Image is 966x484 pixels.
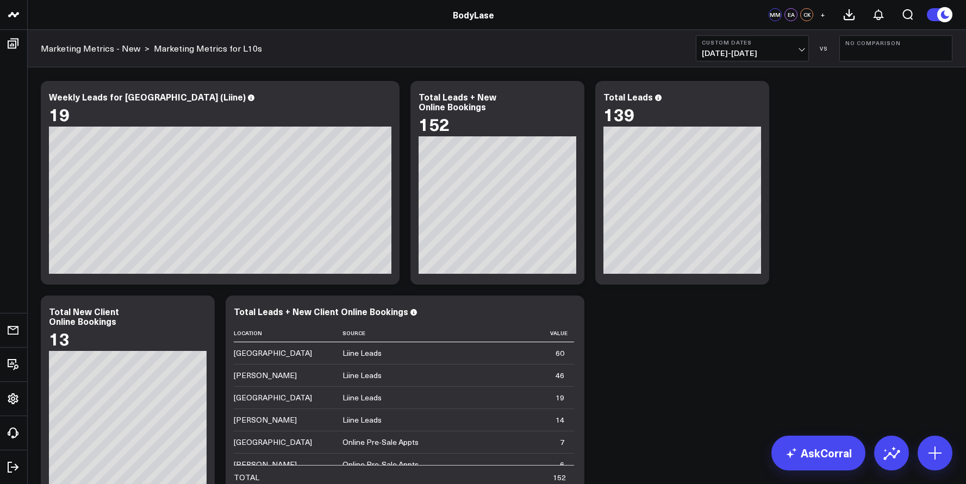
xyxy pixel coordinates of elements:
a: AskCorral [771,436,865,470]
div: [GEOGRAPHIC_DATA] [234,437,312,448]
div: CK [800,8,813,21]
div: [PERSON_NAME] [234,370,297,381]
div: [GEOGRAPHIC_DATA] [234,392,312,403]
div: Weekly Leads for [GEOGRAPHIC_DATA] (Liine) [49,91,246,103]
a: Marketing Metrics for L10s [154,42,262,54]
div: TOTAL [234,472,259,483]
div: Total Leads + New Online Bookings [419,91,496,112]
div: 19 [49,104,70,124]
div: Online Pre-Sale Appts [342,437,419,448]
div: Liine Leads [342,370,382,381]
div: 6 [560,459,564,470]
div: 7 [560,437,564,448]
div: Total Leads [603,91,653,103]
div: [PERSON_NAME] [234,414,297,425]
div: 139 [603,104,634,124]
div: Liine Leads [342,414,382,425]
span: + [820,11,825,18]
div: [PERSON_NAME] [234,459,297,470]
span: [DATE] - [DATE] [702,49,803,58]
th: Location [234,324,342,342]
th: Source [342,324,523,342]
a: Log Out [3,457,24,477]
div: Online Pre-Sale Appts [342,459,419,470]
div: 14 [556,414,564,425]
b: Custom Dates [702,39,803,46]
div: MM [769,8,782,21]
div: > [41,42,149,54]
div: 46 [556,370,564,381]
button: + [816,8,829,21]
div: 60 [556,348,564,359]
a: BodyLase [453,9,494,21]
div: 13 [49,329,70,348]
div: Total New Client Online Bookings [49,305,119,327]
div: 19 [556,392,564,403]
div: 152 [553,472,566,483]
button: Custom Dates[DATE]-[DATE] [696,35,809,61]
div: Total Leads + New Client Online Bookings [234,305,408,317]
div: Liine Leads [342,348,382,359]
div: EA [784,8,797,21]
div: VS [814,45,834,52]
a: Marketing Metrics - New [41,42,140,54]
b: No Comparison [845,40,946,46]
div: Liine Leads [342,392,382,403]
th: Value [523,324,574,342]
div: [GEOGRAPHIC_DATA] [234,348,312,359]
div: 152 [419,114,450,134]
button: No Comparison [839,35,952,61]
